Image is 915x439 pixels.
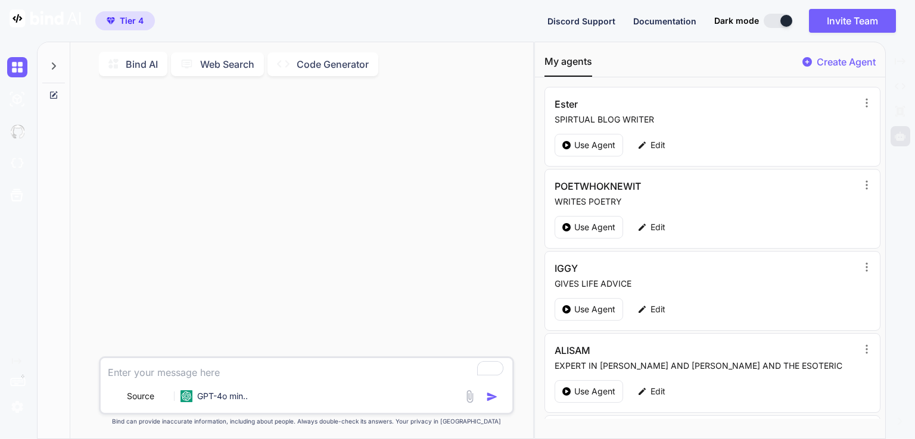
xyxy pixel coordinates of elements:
span: Dark mode [714,15,759,27]
h3: IGGY [555,261,766,275]
img: Pick Models [158,391,168,402]
img: Bind AI [10,10,81,27]
p: EXPERT IN [PERSON_NAME] AND [PERSON_NAME] AND THE ESOTERIC [555,360,857,372]
span: Tier 4 [120,15,144,27]
p: GPT-4o min.. [197,390,248,402]
h3: ALISAM [555,343,766,358]
p: Source [127,390,154,402]
h3: Ester [555,97,766,111]
p: Bind AI [126,57,158,71]
img: premium [107,17,115,24]
img: cloudideIcon [7,153,27,174]
p: Use Agent [574,385,615,397]
button: Discord Support [547,15,615,27]
p: Edit [651,139,665,151]
img: settings [7,397,27,417]
button: My agents [544,54,592,77]
p: Use Agent [574,303,615,315]
span: Discord Support [547,16,615,26]
p: Use Agent [574,139,615,151]
button: premiumTier 4 [95,11,155,30]
button: Documentation [633,15,696,27]
p: Use Agent [574,221,615,233]
img: GPT-4o mini [180,390,192,402]
img: darkAi-studio [7,89,27,109]
img: darkChat [7,57,27,77]
p: Bind can provide inaccurate information, including about people. Always double-check its answers.... [99,417,514,426]
h3: POETWHOKNEWIT [555,179,766,193]
button: Invite Team [809,9,896,33]
span: Documentation [633,16,696,26]
p: Web Search [200,57,254,71]
img: githubDark [7,121,27,142]
p: SPIRTUAL BLOG WRITER [555,114,857,126]
p: Code Generator [297,57,369,71]
p: WRITES POETRY [555,196,857,208]
p: Create Agent [817,55,876,69]
textarea: To enrich screen reader interactions, please activate Accessibility in Grammarly extension settings [101,358,512,380]
p: GIVES LIFE ADVICE [555,278,857,290]
p: Edit [651,385,665,397]
img: attachment [463,390,477,403]
p: Edit [651,303,665,315]
p: Edit [651,221,665,233]
img: icon [486,391,498,403]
